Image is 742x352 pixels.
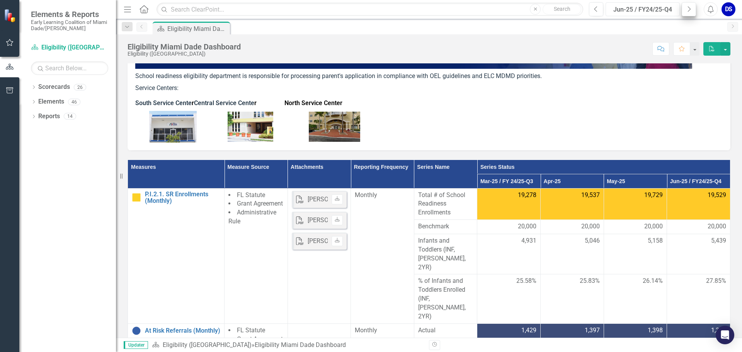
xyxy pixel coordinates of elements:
[418,326,473,335] span: Actual
[132,326,141,335] img: No Information
[64,113,76,120] div: 14
[667,188,730,220] td: Double-Click to Edit
[648,236,663,245] span: 5,158
[581,191,600,200] span: 19,537
[541,188,604,220] td: Double-Click to Edit
[604,188,667,220] td: Double-Click to Edit
[308,237,417,246] div: [PERSON_NAME] ELC- [DATE] Recap.pdf
[418,191,473,218] span: Total # of School Readiness Enrollments
[585,326,600,335] span: 1,397
[31,43,108,52] a: Eligibility ([GEOGRAPHIC_DATA])
[644,222,663,231] span: 20,000
[706,277,726,286] span: 27.85%
[132,193,141,202] img: Caution
[308,216,404,225] div: [PERSON_NAME] ELC-[DATE] Recap
[711,236,726,245] span: 5,439
[477,220,541,234] td: Double-Click to Edit
[516,277,536,286] span: 25.58%
[288,188,351,323] td: Double-Click to Edit
[580,277,600,286] span: 25.83%
[128,43,241,51] div: Eligibility Miami Dade Dashboard
[152,341,423,350] div: »
[145,327,220,334] a: At Risk Referrals (Monthly)
[521,236,536,245] span: 4,931
[554,6,570,12] span: Search
[31,19,108,32] small: Early Learning Coalition of Miami Dade/[PERSON_NAME]
[606,2,680,16] button: Jun-25 / FY24/25-Q4
[355,326,410,335] div: Monthly
[124,341,148,349] span: Updater
[722,2,735,16] button: DS
[518,191,536,200] span: 19,278
[309,112,360,142] img: Boq6CwCQOex5DFfkyUdXyzkUcjnkc9mUcjlBMZCPofMXD14nsp9CIgCim28n4KHYChY1OvwfF7PZ1LPzGdVoHBJy2S7zjA1T7...
[149,111,197,143] img: 9ff+H86+knWt+9b3gAAAABJRU5ErkJggg==
[237,200,283,207] span: Grant Agreement
[418,236,473,272] span: Infants and Toddlers (INF, [PERSON_NAME], 2YR)
[418,222,473,231] span: Benchmark
[585,236,600,245] span: 5,046
[581,222,600,231] span: 20,000
[167,24,228,34] div: Eligibility Miami Dade Dashboard
[31,10,108,19] span: Elements & Reports
[521,326,536,335] span: 1,429
[418,277,473,321] span: % of Infants and Toddlers Enrolled (INF, [PERSON_NAME], 2YR)
[708,191,726,200] span: 19,529
[255,341,346,349] div: Eligibility Miami Dade Dashboard
[608,5,677,14] div: Jun-25 / FY24/25-Q4
[237,191,265,199] span: FL Statute
[254,99,342,107] strong: r North Service Center
[31,61,108,75] input: Search Below...
[477,188,541,220] td: Double-Click to Edit
[135,84,179,92] span: Service Centers:
[128,51,241,57] div: Eligibility ([GEOGRAPHIC_DATA])
[541,220,604,234] td: Double-Click to Edit
[667,234,730,274] td: Double-Click to Edit
[541,234,604,274] td: Double-Click to Edit
[228,112,273,142] img: EUEX+d9o5Y0paotYbwAAAABJRU5ErkJggg==
[518,222,536,231] span: 20,000
[38,97,64,106] a: Elements
[643,277,663,286] span: 26.14%
[355,191,410,200] div: Monthly
[716,326,734,344] div: Open Intercom Messenger
[135,72,542,80] span: School readiness eligibility department is responsible for processing parent's application in com...
[604,220,667,234] td: Double-Click to Edit
[68,99,80,105] div: 46
[604,234,667,274] td: Double-Click to Edit
[128,188,225,323] td: Double-Click to Edit Right Click for Context Menu
[4,9,17,22] img: ClearPoint Strategy
[135,99,254,107] strong: South Service Cente Central Service Cente
[163,341,252,349] a: Eligibility ([GEOGRAPHIC_DATA])
[237,326,265,334] span: FL Statute
[708,222,726,231] span: 20,000
[308,195,417,204] div: [PERSON_NAME] ELC-[DATE] Recap .pdf
[644,191,663,200] span: 19,729
[667,220,730,234] td: Double-Click to Edit
[145,191,220,204] a: P.I.2.1. SR Enrollments (Monthly)
[74,84,86,90] div: 26
[543,4,581,15] button: Search
[477,234,541,274] td: Double-Click to Edit
[237,335,283,343] span: Grant Agreement
[38,83,70,92] a: Scorecards
[192,99,194,107] span: r
[38,112,60,121] a: Reports
[157,3,583,16] input: Search ClearPoint...
[228,209,276,225] span: Administrative Rule
[648,326,663,335] span: 1,398
[711,326,726,335] span: 1,373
